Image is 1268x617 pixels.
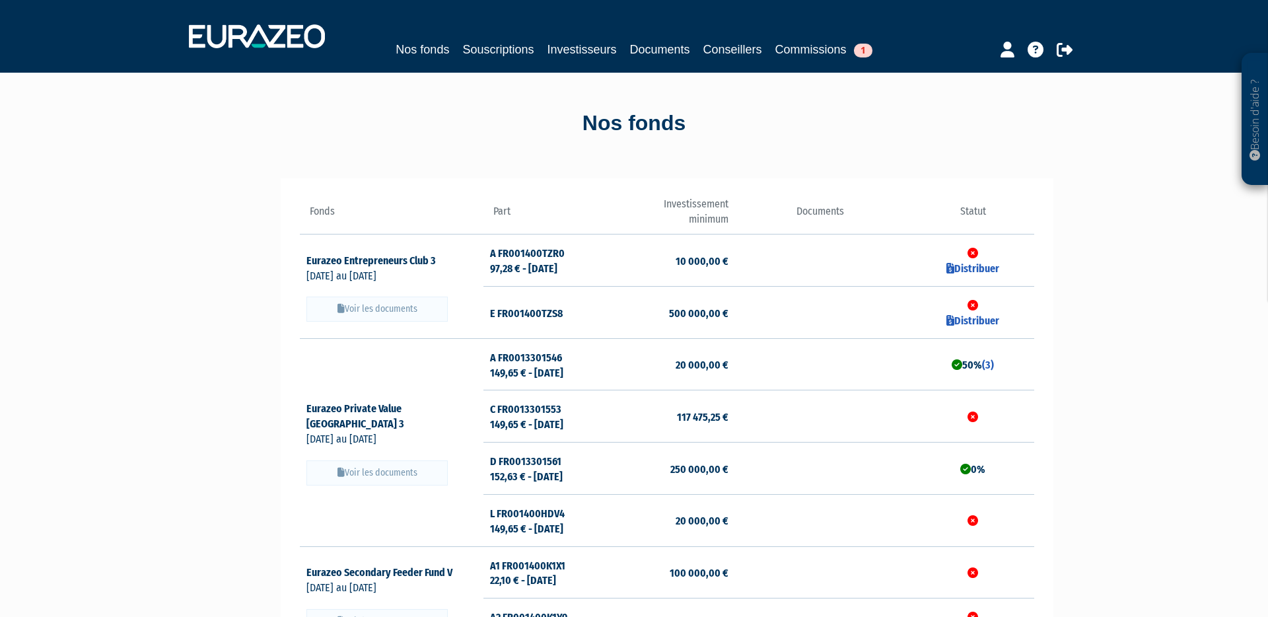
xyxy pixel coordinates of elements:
th: Documents [728,197,912,235]
td: 50% [912,338,1034,390]
td: L FR001400HDV4 149,65 € - [DATE] [483,494,606,546]
td: A1 FR001400K1X1 22,10 € - [DATE] [483,546,606,599]
span: [DATE] au [DATE] [306,270,376,282]
div: Nos fonds [258,108,1010,139]
span: 1 [854,44,872,57]
td: 10 000,00 € [606,235,728,287]
a: Investisseurs [547,40,616,59]
img: 1732889491-logotype_eurazeo_blanc_rvb.png [189,24,325,48]
span: [DATE] au [DATE] [306,581,376,594]
button: Voir les documents [306,460,448,486]
a: Eurazeo Entrepreneurs Club 3 [306,254,448,267]
a: Conseillers [703,40,762,59]
a: (3) [982,359,994,371]
a: Eurazeo Private Value [GEOGRAPHIC_DATA] 3 [306,402,416,430]
a: Distribuer [946,314,999,327]
th: Part [483,197,606,235]
button: Voir les documents [306,297,448,322]
td: 20 000,00 € [606,338,728,390]
th: Statut [912,197,1034,235]
td: 500 000,00 € [606,287,728,339]
th: Fonds [300,197,483,235]
td: 20 000,00 € [606,494,728,546]
td: 100 000,00 € [606,546,728,599]
span: [DATE] au [DATE] [306,433,376,445]
td: E FR001400TZS8 [483,287,606,339]
p: Besoin d'aide ? [1248,60,1263,179]
td: 250 000,00 € [606,443,728,495]
td: A FR0013301546 149,65 € - [DATE] [483,338,606,390]
a: Souscriptions [462,40,534,59]
a: Nos fonds [396,40,449,59]
a: Distribuer [946,262,999,275]
td: C FR0013301553 149,65 € - [DATE] [483,390,606,443]
td: D FR0013301561 152,63 € - [DATE] [483,443,606,495]
th: Investissement minimum [606,197,728,235]
a: Documents [630,40,690,59]
td: A FR001400TZR0 97,28 € - [DATE] [483,235,606,287]
td: 0% [912,443,1034,495]
td: 117 475,25 € [606,390,728,443]
a: Eurazeo Secondary Feeder Fund V [306,566,464,579]
a: Commissions1 [775,40,872,59]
